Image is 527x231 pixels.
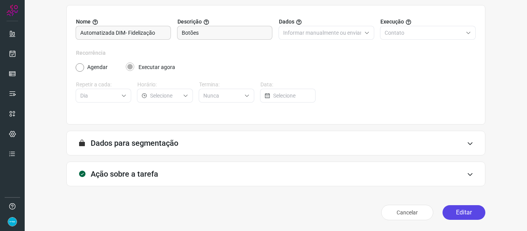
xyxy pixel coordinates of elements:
[76,49,476,57] label: Recorrência
[76,81,131,89] label: Repetir a cada:
[443,205,485,220] button: Editar
[7,5,18,16] img: Logo
[177,18,202,26] span: Descrição
[203,89,241,102] input: Selecione
[80,89,118,102] input: Selecione
[80,26,166,39] input: Digite o nome para a sua tarefa.
[87,63,108,71] label: Agendar
[76,18,91,26] span: Nome
[380,18,404,26] span: Execução
[260,81,316,89] label: Data:
[381,205,433,220] button: Cancelar
[273,89,311,102] input: Selecione
[182,26,268,39] input: Forneça uma breve descrição da sua tarefa.
[279,18,294,26] span: Dados
[283,26,361,39] input: Selecione o tipo de envio
[8,217,17,226] img: 86fc21c22a90fb4bae6cb495ded7e8f6.png
[199,81,254,89] label: Termina:
[139,63,175,71] label: Executar agora
[385,26,463,39] input: Selecione o tipo de envio
[150,89,179,102] input: Selecione
[91,169,158,179] h3: Ação sobre a tarefa
[137,81,193,89] label: Horário:
[91,138,178,148] h3: Dados para segmentação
